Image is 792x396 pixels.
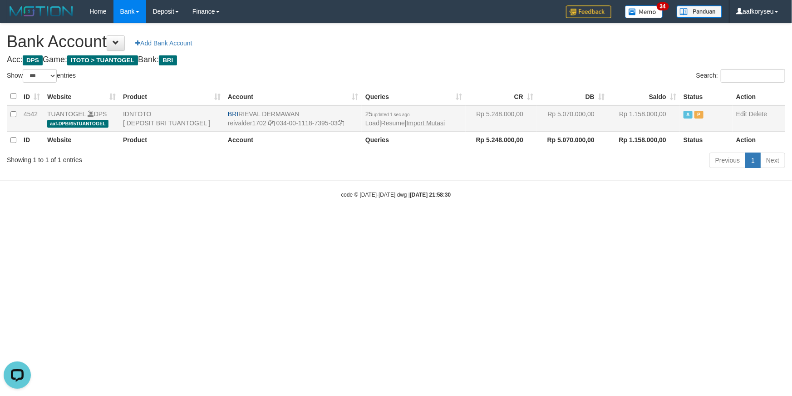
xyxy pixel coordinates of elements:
th: Action [733,131,785,148]
a: Copy reivalder1702 to clipboard [268,119,275,127]
strong: [DATE] 21:58:30 [410,192,451,198]
a: TUANTOGEL [47,110,86,118]
th: Website: activate to sort column ascending [44,88,119,105]
th: Website [44,131,119,148]
th: ID [20,131,44,148]
h1: Bank Account [7,33,785,51]
span: 34 [657,2,669,10]
span: updated 1 sec ago [373,112,410,117]
a: Next [760,153,785,168]
th: Rp 5.248.000,00 [466,131,537,148]
td: DPS [44,105,119,132]
th: CR: activate to sort column ascending [466,88,537,105]
h4: Acc: Game: Bank: [7,55,785,64]
a: Copy 034001118739503 to clipboard [338,119,344,127]
img: panduan.png [677,5,722,18]
td: 4542 [20,105,44,132]
span: DPS [23,55,43,65]
th: Rp 5.070.000,00 [537,131,608,148]
td: RIEVAL DERMAWAN 034-00-1118-7395-03 [224,105,362,132]
a: Resume [381,119,405,127]
label: Search: [696,69,785,83]
img: Button%20Memo.svg [625,5,663,18]
a: Import Mutasi [407,119,445,127]
th: Queries [362,131,466,148]
th: Rp 1.158.000,00 [608,131,680,148]
a: reivalder1702 [228,119,266,127]
span: BRI [228,110,238,118]
th: DB: activate to sort column ascending [537,88,608,105]
span: 25 [365,110,410,118]
td: Rp 5.248.000,00 [466,105,537,132]
span: Active [684,111,693,119]
th: Status [680,131,733,148]
th: Product: activate to sort column ascending [119,88,224,105]
input: Search: [721,69,785,83]
div: Showing 1 to 1 of 1 entries [7,152,323,164]
td: Rp 1.158.000,00 [608,105,680,132]
th: Status [680,88,733,105]
span: BRI [159,55,177,65]
img: MOTION_logo.png [7,5,76,18]
a: Add Bank Account [129,35,198,51]
small: code © [DATE]-[DATE] dwg | [341,192,451,198]
label: Show entries [7,69,76,83]
a: Delete [749,110,767,118]
img: Feedback.jpg [566,5,611,18]
a: Previous [709,153,746,168]
span: Paused [694,111,703,119]
th: Queries: activate to sort column ascending [362,88,466,105]
th: ID: activate to sort column ascending [20,88,44,105]
select: Showentries [23,69,57,83]
th: Account [224,131,362,148]
td: Rp 5.070.000,00 [537,105,608,132]
span: aaf-DPBRI5TUANTOGEL [47,120,108,128]
a: Load [365,119,379,127]
td: IDNTOTO [ DEPOSIT BRI TUANTOGEL ] [119,105,224,132]
th: Action [733,88,785,105]
span: | | [365,110,445,127]
th: Saldo: activate to sort column ascending [608,88,680,105]
th: Product [119,131,224,148]
th: Account: activate to sort column ascending [224,88,362,105]
a: Edit [736,110,747,118]
span: ITOTO > TUANTOGEL [67,55,138,65]
button: Open LiveChat chat widget [4,4,31,31]
a: 1 [745,153,761,168]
